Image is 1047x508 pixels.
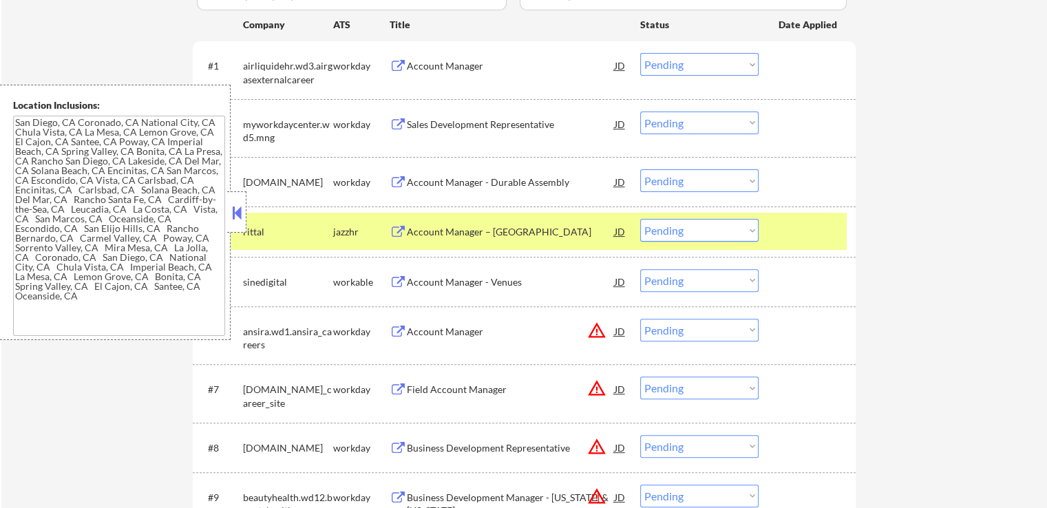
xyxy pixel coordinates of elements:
[613,219,627,244] div: JD
[243,383,333,410] div: [DOMAIN_NAME]_career_site
[587,321,606,340] button: warning_amber
[613,377,627,401] div: JD
[333,225,390,239] div: jazzhr
[613,435,627,460] div: JD
[333,176,390,189] div: workday
[407,325,615,339] div: Account Manager
[333,275,390,289] div: workable
[587,379,606,398] button: warning_amber
[613,169,627,194] div: JD
[208,59,232,73] div: #1
[587,487,606,506] button: warning_amber
[333,18,390,32] div: ATS
[613,319,627,343] div: JD
[407,441,615,455] div: Business Development Representative
[333,118,390,131] div: workday
[640,12,759,36] div: Status
[407,59,615,73] div: Account Manager
[243,441,333,455] div: [DOMAIN_NAME]
[613,269,627,294] div: JD
[407,176,615,189] div: Account Manager - Durable Assembly
[407,275,615,289] div: Account Manager - Venues
[208,441,232,455] div: #8
[243,176,333,189] div: [DOMAIN_NAME]
[333,491,390,505] div: workday
[208,383,232,396] div: #7
[243,18,333,32] div: Company
[333,441,390,455] div: workday
[779,18,839,32] div: Date Applied
[208,491,232,505] div: #9
[243,118,333,145] div: myworkdaycenter.wd5.mng
[333,383,390,396] div: workday
[243,325,333,352] div: ansira.wd1.ansira_careers
[13,98,225,112] div: Location Inclusions:
[333,325,390,339] div: workday
[407,225,615,239] div: Account Manager – [GEOGRAPHIC_DATA]
[243,225,333,239] div: rittal
[407,118,615,131] div: Sales Development Representative
[333,59,390,73] div: workday
[390,18,627,32] div: Title
[243,59,333,86] div: airliquidehr.wd3.airgasexternalcareer
[613,112,627,136] div: JD
[407,383,615,396] div: Field Account Manager
[587,437,606,456] button: warning_amber
[243,275,333,289] div: sinedigital
[613,53,627,78] div: JD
